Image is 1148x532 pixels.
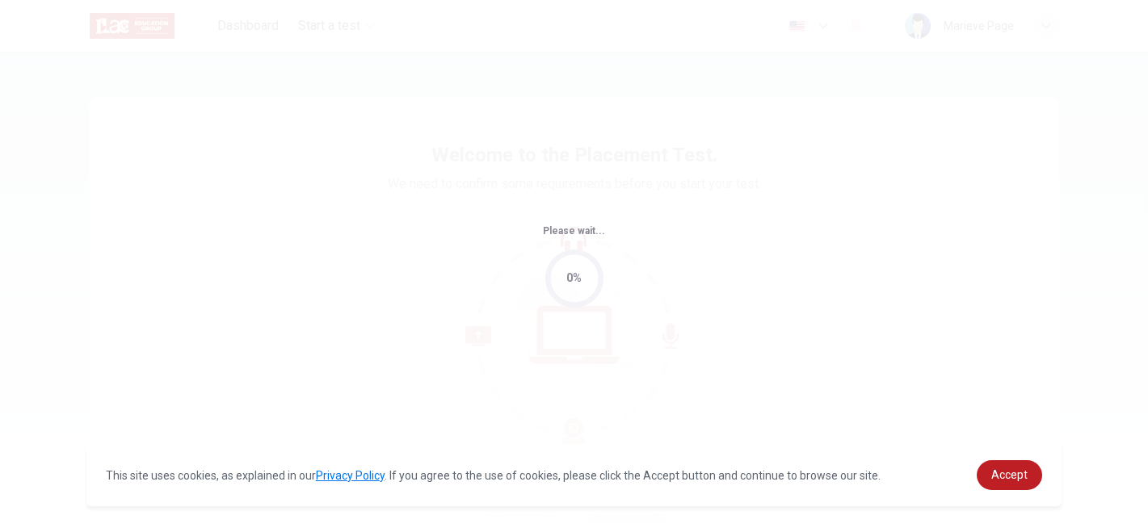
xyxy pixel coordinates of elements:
a: Privacy Policy [316,469,385,482]
div: 0% [566,269,582,287]
a: dismiss cookie message [977,460,1042,490]
span: Accept [991,468,1028,481]
div: cookieconsent [86,444,1062,506]
span: Please wait... [543,225,605,237]
span: This site uses cookies, as explained in our . If you agree to the use of cookies, please click th... [106,469,881,482]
